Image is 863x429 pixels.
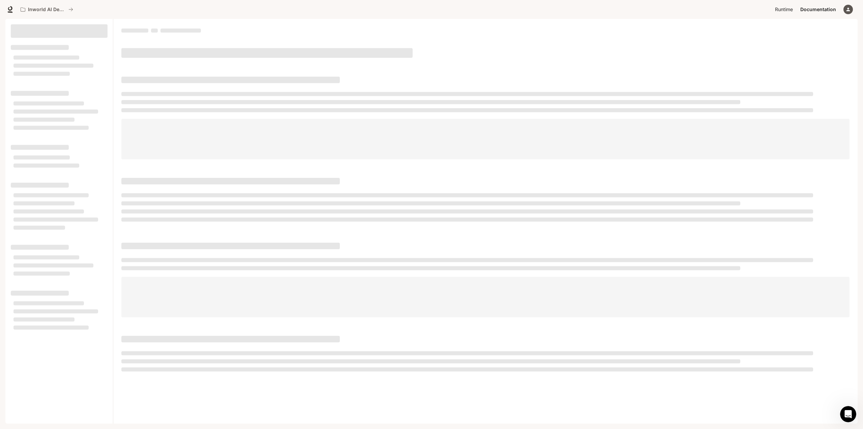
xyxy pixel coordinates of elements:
[775,5,793,14] span: Runtime
[772,3,797,16] a: Runtime
[798,3,839,16] a: Documentation
[800,5,836,14] span: Documentation
[840,406,856,422] iframe: Intercom live chat
[18,3,76,16] button: All workspaces
[28,7,66,12] p: Inworld AI Demos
